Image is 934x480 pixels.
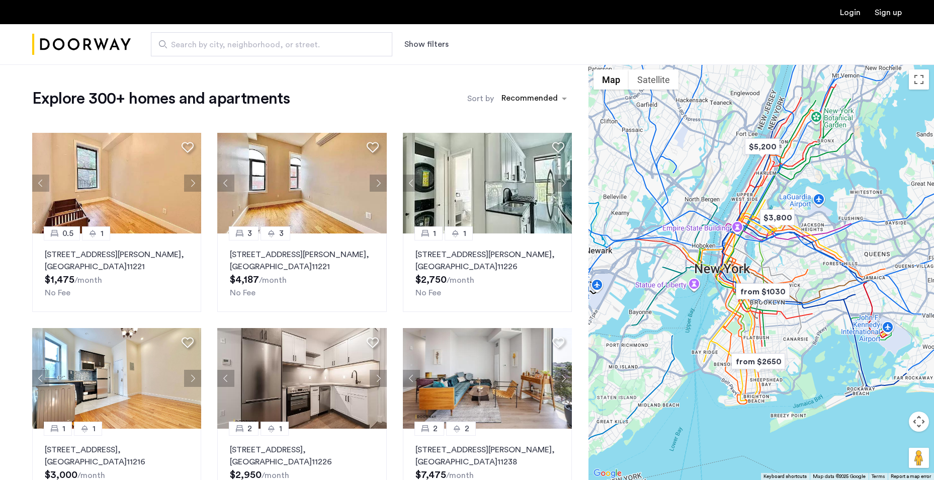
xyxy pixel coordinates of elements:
[891,473,931,480] a: Report a map error
[403,370,420,387] button: Previous apartment
[763,473,807,480] button: Keyboard shortcuts
[591,467,624,480] img: Google
[909,412,929,432] button: Map camera controls
[813,474,866,479] span: Map data ©2025 Google
[230,249,374,273] p: [STREET_ADDRESS][PERSON_NAME] 11221
[32,175,49,192] button: Previous apartment
[496,90,572,108] ng-select: sort-apartment
[32,26,131,63] img: logo
[45,249,189,273] p: [STREET_ADDRESS][PERSON_NAME] 11221
[62,423,65,435] span: 1
[32,89,290,109] h1: Explore 300+ homes and apartments
[184,370,201,387] button: Next apartment
[415,444,559,468] p: [STREET_ADDRESS][PERSON_NAME] 11238
[415,289,441,297] span: No Fee
[32,370,49,387] button: Previous apartment
[447,276,474,284] sub: /month
[840,9,861,17] a: Login
[370,370,387,387] button: Next apartment
[403,328,572,429] img: 2016_638666715889673601.jpeg
[101,227,104,239] span: 1
[446,471,474,479] sub: /month
[415,275,447,285] span: $2,750
[591,467,624,480] a: Open this area in Google Maps (opens a new window)
[32,133,202,233] img: 2016_638508057422366955.jpeg
[279,423,282,435] span: 1
[45,275,74,285] span: $1,475
[262,471,289,479] sub: /month
[756,206,799,229] div: $3,800
[217,233,386,312] a: 33[STREET_ADDRESS][PERSON_NAME], [GEOGRAPHIC_DATA]11221No Fee
[230,444,374,468] p: [STREET_ADDRESS] 11226
[415,249,559,273] p: [STREET_ADDRESS][PERSON_NAME] 11226
[230,275,259,285] span: $4,187
[279,227,284,239] span: 3
[217,133,387,233] img: 2016_638508057423839647.jpeg
[875,9,902,17] a: Registration
[230,289,256,297] span: No Fee
[909,448,929,468] button: Drag Pegman onto the map to open Street View
[403,133,572,233] img: 2014_638590860018821391.jpeg
[404,38,449,50] button: Show or hide filters
[403,175,420,192] button: Previous apartment
[32,233,201,312] a: 0.51[STREET_ADDRESS][PERSON_NAME], [GEOGRAPHIC_DATA]11221No Fee
[433,227,436,239] span: 1
[727,350,789,373] div: from $2650
[433,423,438,435] span: 2
[45,444,189,468] p: [STREET_ADDRESS] 11216
[500,92,558,107] div: Recommended
[93,423,96,435] span: 1
[467,93,494,105] label: Sort by
[370,175,387,192] button: Next apartment
[872,473,885,480] a: Terms
[259,276,287,284] sub: /month
[45,289,70,297] span: No Fee
[45,470,77,480] span: $3,000
[403,233,572,312] a: 11[STREET_ADDRESS][PERSON_NAME], [GEOGRAPHIC_DATA]11226No Fee
[77,471,105,479] sub: /month
[415,470,446,480] span: $7,475
[555,175,572,192] button: Next apartment
[217,175,234,192] button: Previous apartment
[171,39,364,51] span: Search by city, neighborhood, or street.
[217,328,387,429] img: 2013_638555502213642215.jpeg
[32,26,131,63] a: Cazamio Logo
[62,227,73,239] span: 0.5
[465,423,469,435] span: 2
[909,69,929,90] button: Toggle fullscreen view
[732,280,794,303] div: from $1030
[230,470,262,480] span: $2,950
[217,370,234,387] button: Previous apartment
[247,227,252,239] span: 3
[741,135,784,158] div: $5,200
[247,423,252,435] span: 2
[463,227,466,239] span: 1
[151,32,392,56] input: Apartment Search
[629,69,678,90] button: Show satellite imagery
[74,276,102,284] sub: /month
[555,370,572,387] button: Next apartment
[184,175,201,192] button: Next apartment
[593,69,629,90] button: Show street map
[32,328,202,429] img: 2012_638680378881248573.jpeg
